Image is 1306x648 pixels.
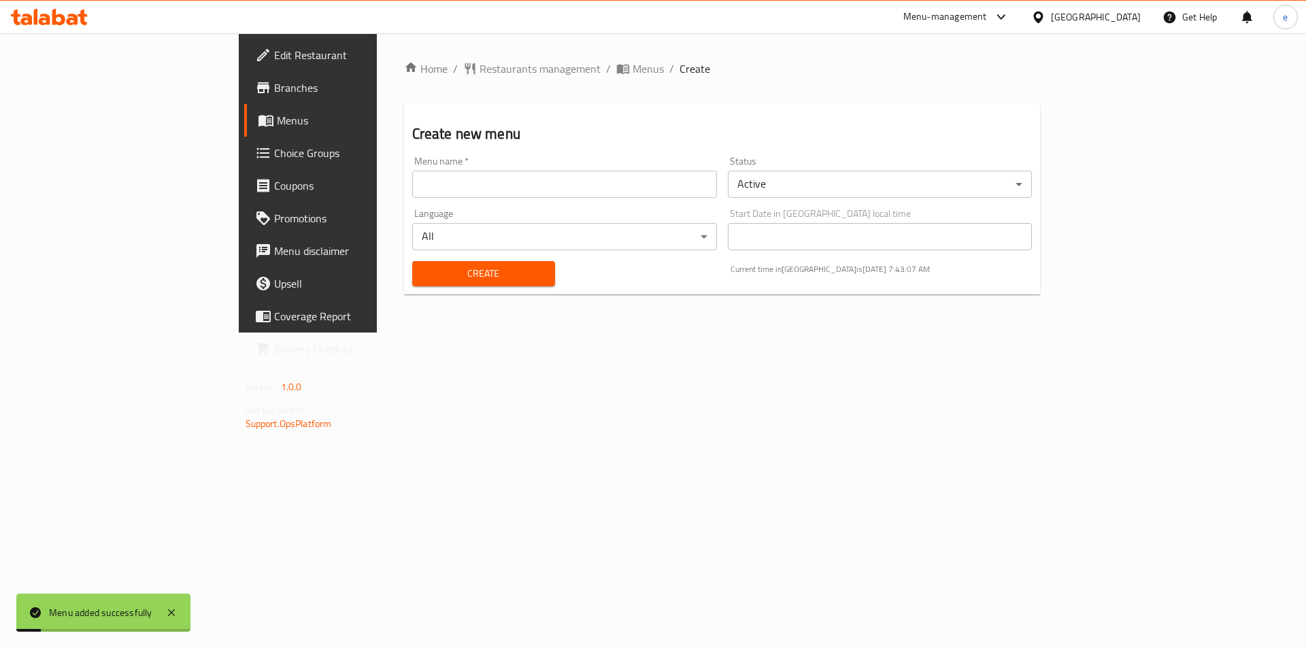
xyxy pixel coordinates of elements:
[463,61,601,77] a: Restaurants management
[1051,10,1141,24] div: [GEOGRAPHIC_DATA]
[633,61,664,77] span: Menus
[274,177,446,194] span: Coupons
[480,61,601,77] span: Restaurants management
[244,332,457,365] a: Grocery Checklist
[244,169,457,202] a: Coupons
[731,263,1033,275] p: Current time in [GEOGRAPHIC_DATA] is [DATE] 7:43:07 AM
[244,71,457,104] a: Branches
[246,401,308,419] span: Get support on:
[423,265,544,282] span: Create
[281,378,302,396] span: 1.0.0
[274,80,446,96] span: Branches
[244,137,457,169] a: Choice Groups
[244,39,457,71] a: Edit Restaurant
[412,124,1033,144] h2: Create new menu
[274,275,446,292] span: Upsell
[49,605,152,620] div: Menu added successfully
[277,112,446,129] span: Menus
[680,61,710,77] span: Create
[606,61,611,77] li: /
[412,223,717,250] div: All
[244,267,457,300] a: Upsell
[412,171,717,198] input: Please enter Menu name
[244,104,457,137] a: Menus
[246,378,279,396] span: Version:
[728,171,1033,198] div: Active
[903,9,987,25] div: Menu-management
[246,415,332,432] a: Support.OpsPlatform
[274,47,446,63] span: Edit Restaurant
[274,341,446,357] span: Grocery Checklist
[274,145,446,161] span: Choice Groups
[669,61,674,77] li: /
[244,235,457,267] a: Menu disclaimer
[274,210,446,226] span: Promotions
[412,261,555,286] button: Create
[274,243,446,259] span: Menu disclaimer
[404,61,1041,77] nav: breadcrumb
[244,202,457,235] a: Promotions
[274,308,446,324] span: Coverage Report
[244,300,457,332] a: Coverage Report
[1283,10,1288,24] span: e
[616,61,664,77] a: Menus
